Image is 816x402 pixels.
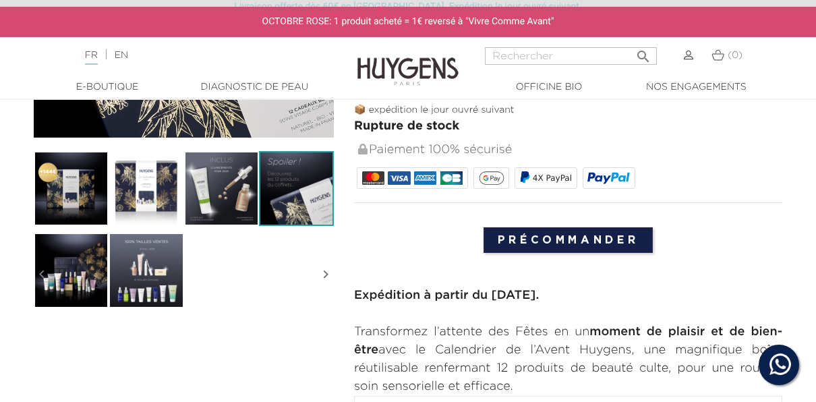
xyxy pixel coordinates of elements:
img: CB_NATIONALE [440,171,463,185]
div: Paiement 100% sécurisé [357,136,782,165]
a: E-Boutique [40,80,175,94]
img: Le Calendrier de L'Avent [34,151,109,226]
img: MASTERCARD [362,171,384,185]
a: FR [85,51,98,65]
button:  [631,43,655,61]
span: (0) [728,51,742,60]
span: Rupture de stock [354,120,459,132]
img: Paiement 100% sécurisé [358,144,368,154]
i:  [318,241,334,308]
i:  [34,241,50,308]
img: AMEX [414,171,436,185]
span: 4X PayPal [533,173,572,183]
div: | [78,47,330,63]
img: google_pay [479,171,504,185]
a: Officine Bio [482,80,616,94]
input: Rechercher [485,47,657,65]
a: Nos engagements [629,80,763,94]
img: VISA [388,171,410,185]
i:  [635,45,651,61]
p: Transformez l’attente des Fêtes en un avec le Calendrier de l’Avent Huygens, une magnifique boîte... [354,323,782,396]
input: Précommander [484,227,653,253]
strong: Expédition à partir du [DATE]. [354,289,539,301]
a: Diagnostic de peau [187,80,322,94]
strong: HuygENs Paris Beauty Advent Calendar [354,308,595,320]
img: Huygens [357,36,459,88]
p: 📦 expédition le jour ouvré suivant [354,103,782,117]
a: EN [115,51,128,60]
